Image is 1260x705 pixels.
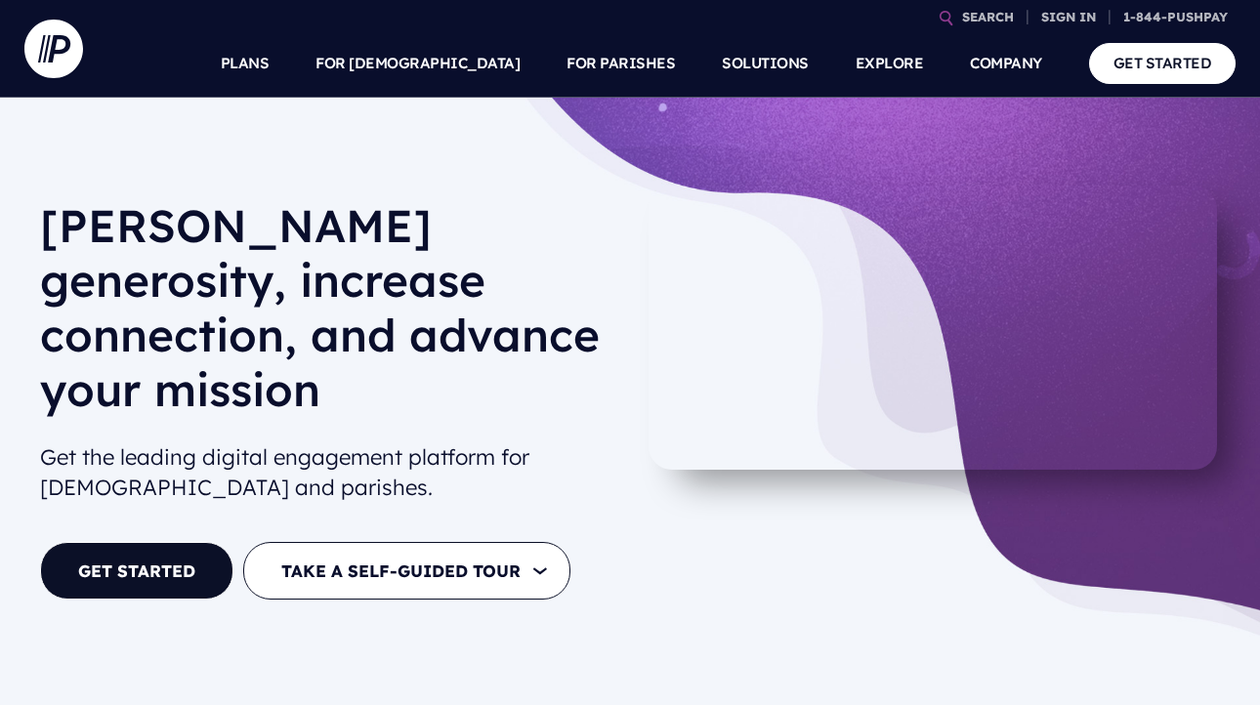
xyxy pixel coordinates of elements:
h1: [PERSON_NAME] generosity, increase connection, and advance your mission [40,198,614,433]
a: FOR PARISHES [567,29,675,98]
a: EXPLORE [856,29,924,98]
a: GET STARTED [1089,43,1237,83]
button: TAKE A SELF-GUIDED TOUR [243,542,570,600]
a: PLANS [221,29,270,98]
a: SOLUTIONS [722,29,809,98]
a: COMPANY [970,29,1042,98]
a: GET STARTED [40,542,233,600]
h2: Get the leading digital engagement platform for [DEMOGRAPHIC_DATA] and parishes. [40,435,614,511]
a: FOR [DEMOGRAPHIC_DATA] [315,29,520,98]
